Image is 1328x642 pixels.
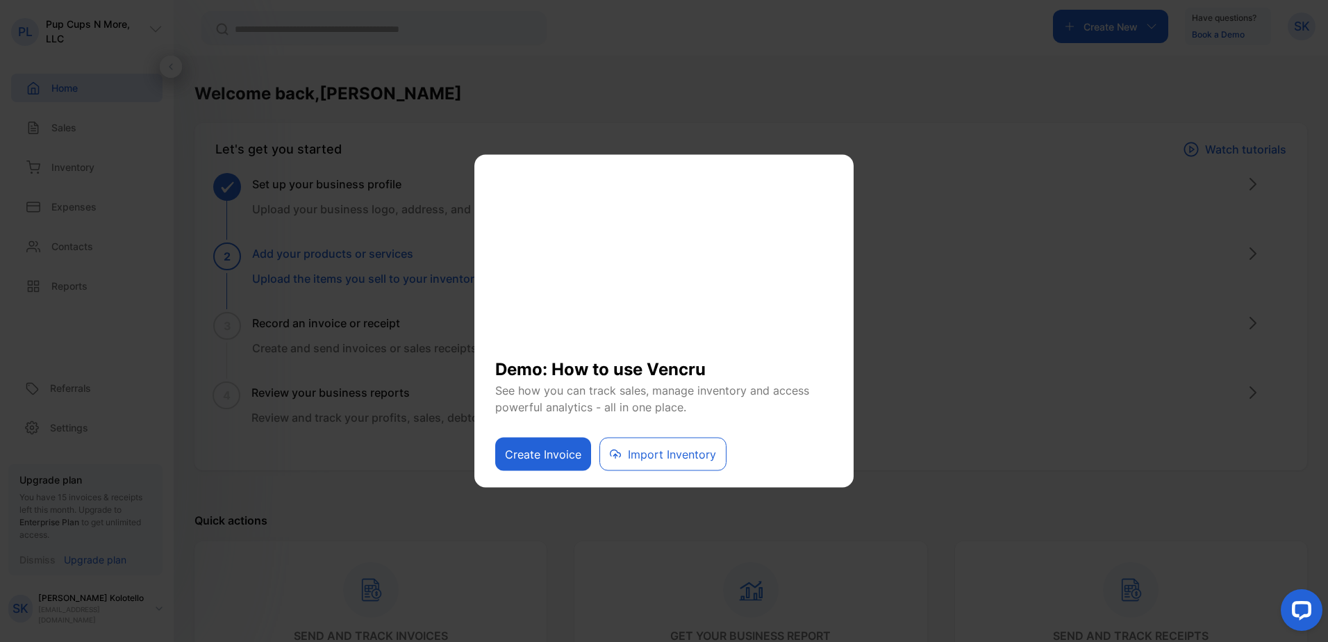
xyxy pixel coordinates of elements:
[495,382,833,415] p: See how you can track sales, manage inventory and access powerful analytics - all in one place.
[1270,584,1328,642] iframe: LiveChat chat widget
[495,346,833,382] h1: Demo: How to use Vencru
[495,172,833,346] iframe: YouTube video player
[599,438,727,471] button: Import Inventory
[495,438,591,471] button: Create Invoice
